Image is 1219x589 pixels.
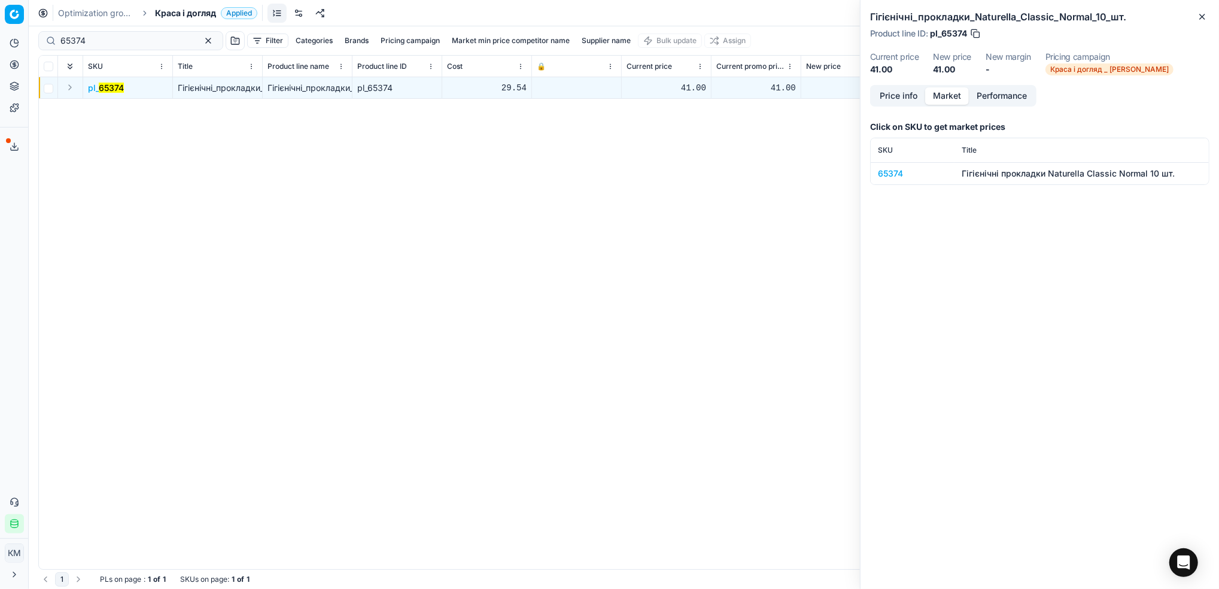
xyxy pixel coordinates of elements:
[870,53,919,61] dt: Current price
[155,7,257,19] span: Краса і доглядApplied
[933,53,971,61] dt: New price
[221,7,257,19] span: Applied
[870,121,1209,133] h3: Click on SKU to get market prices
[60,35,191,47] input: Search by SKU or title
[872,87,925,105] button: Price info
[1045,63,1174,75] span: Краса і догляд _ [PERSON_NAME]
[806,62,841,71] span: New price
[447,34,574,48] button: Market min price competitor name
[577,34,636,48] button: Supplier name
[962,145,977,154] span: Title
[58,7,135,19] a: Optimization groups
[63,59,77,74] button: Expand all
[704,34,751,48] button: Assign
[638,34,702,48] button: Bulk update
[5,544,24,563] button: КM
[38,572,86,587] nav: pagination
[969,87,1035,105] button: Performance
[1045,53,1174,61] dt: Pricing campaign
[1169,548,1198,577] div: Open Intercom Messenger
[100,575,166,584] div: :
[148,575,151,584] strong: 1
[267,82,347,94] div: Гігієнічні_прокладки_Naturella_Classic_Normal_10_шт.
[962,168,1202,180] div: Гігієнічні прокладки Naturella Classic Normal 10 шт.
[291,34,338,48] button: Categories
[986,53,1031,61] dt: New margin
[155,7,216,19] span: Краса і догляд
[232,575,235,584] strong: 1
[716,62,784,71] span: Current promo price
[178,83,389,93] span: Гігієнічні_прокладки_Naturella_Classic_Normal_10_шт.
[88,82,124,94] span: pl_
[870,63,919,75] dd: 41.00
[267,62,329,71] span: Product line name
[806,82,886,94] div: 41.00
[627,62,672,71] span: Current price
[627,82,706,94] div: 41.00
[357,82,437,94] div: pl_65374
[88,62,103,71] span: SKU
[55,572,69,587] button: 1
[163,575,166,584] strong: 1
[870,10,1209,24] h2: Гігієнічні_прокладки_Naturella_Classic_Normal_10_шт.
[247,34,288,48] button: Filter
[878,145,893,154] span: SKU
[58,7,257,19] nav: breadcrumb
[100,575,141,584] span: PLs on page
[537,62,546,71] span: 🔒
[247,575,250,584] strong: 1
[933,63,971,75] dd: 41.00
[340,34,373,48] button: Brands
[447,82,527,94] div: 29.54
[38,572,53,587] button: Go to previous page
[447,62,463,71] span: Cost
[925,87,969,105] button: Market
[878,168,947,180] div: 65374
[180,575,229,584] span: SKUs on page :
[986,63,1031,75] dd: -
[63,80,77,95] button: Expand
[930,28,967,40] span: pl_65374
[237,575,244,584] strong: of
[870,29,928,38] span: Product line ID :
[5,544,23,562] span: КM
[178,62,193,71] span: Title
[376,34,445,48] button: Pricing campaign
[153,575,160,584] strong: of
[716,82,796,94] div: 41.00
[88,82,124,94] button: pl_65374
[99,83,124,93] mark: 65374
[71,572,86,587] button: Go to next page
[357,62,407,71] span: Product line ID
